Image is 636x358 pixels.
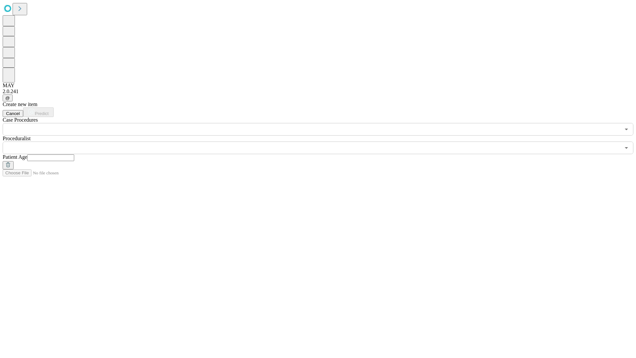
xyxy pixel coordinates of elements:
[3,117,38,123] span: Scheduled Procedure
[23,107,54,117] button: Predict
[622,143,631,152] button: Open
[6,111,20,116] span: Cancel
[35,111,48,116] span: Predict
[3,101,37,107] span: Create new item
[3,110,23,117] button: Cancel
[3,154,27,160] span: Patient Age
[3,136,30,141] span: Proceduralist
[5,95,10,100] span: @
[622,125,631,134] button: Open
[3,89,633,94] div: 2.0.241
[3,83,633,89] div: MAY
[3,94,13,101] button: @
